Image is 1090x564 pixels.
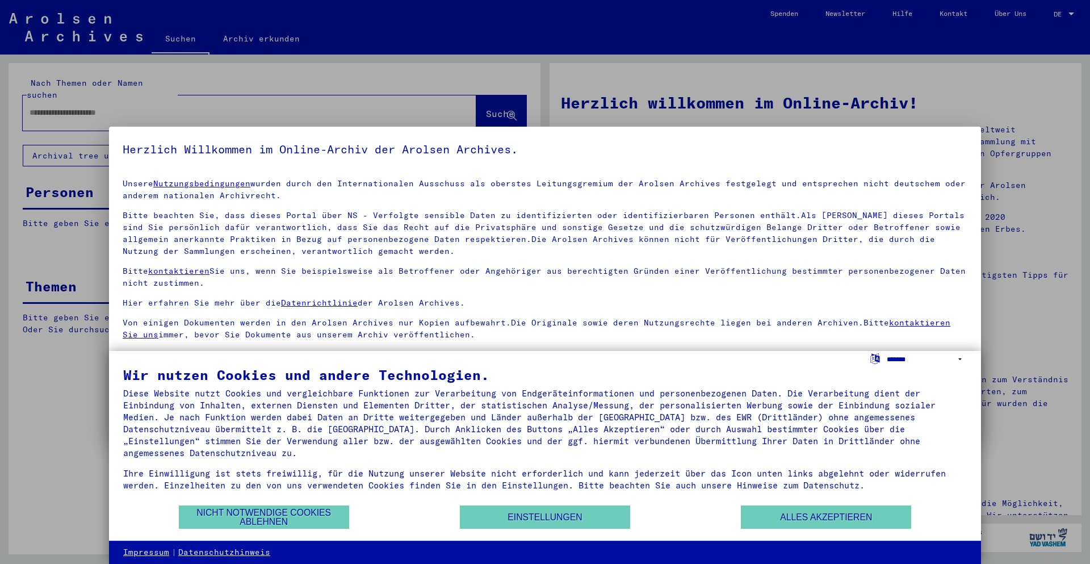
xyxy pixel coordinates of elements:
[153,178,250,189] a: Nutzungsbedingungen
[869,353,881,364] label: Sprache auswählen
[281,298,358,308] a: Datenrichtlinie
[123,547,169,558] a: Impressum
[179,505,349,529] button: Nicht notwendige Cookies ablehnen
[123,467,967,491] div: Ihre Einwilligung ist stets freiwillig, für die Nutzung unserer Website nicht erforderlich und ka...
[136,349,967,390] span: Einverständniserklärung: Hiermit erkläre ich mich damit einverstanden, dass ich sensible personen...
[178,547,270,558] a: Datenschutzhinweis
[123,297,967,309] p: Hier erfahren Sie mehr über die der Arolsen Archives.
[460,505,630,529] button: Einstellungen
[123,387,967,459] div: Diese Website nutzt Cookies und vergleichbare Funktionen zur Verarbeitung von Endgeräteinformatio...
[123,317,967,341] p: Von einigen Dokumenten werden in den Arolsen Archives nur Kopien aufbewahrt.Die Originale sowie d...
[887,351,967,367] select: Sprache auswählen
[148,266,209,276] a: kontaktieren
[123,140,967,158] h5: Herzlich Willkommen im Online-Archiv der Arolsen Archives.
[123,178,967,202] p: Unsere wurden durch den Internationalen Ausschuss als oberstes Leitungsgremium der Arolsen Archiv...
[123,210,967,257] p: Bitte beachten Sie, dass dieses Portal über NS - Verfolgte sensible Daten zu identifizierten oder...
[123,265,967,289] p: Bitte Sie uns, wenn Sie beispielsweise als Betroffener oder Angehöriger aus berechtigten Gründen ...
[123,368,967,382] div: Wir nutzen Cookies und andere Technologien.
[741,505,911,529] button: Alles akzeptieren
